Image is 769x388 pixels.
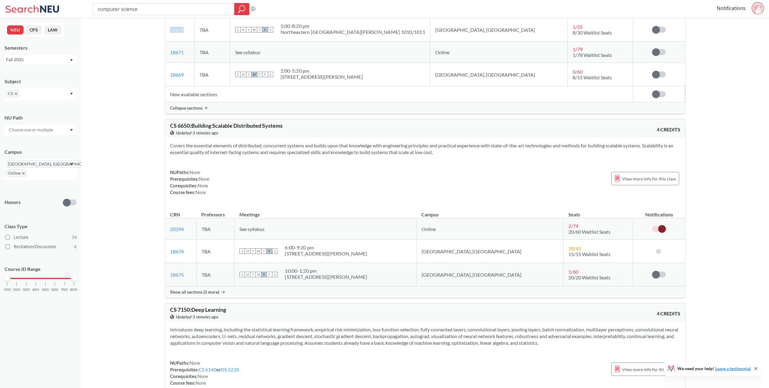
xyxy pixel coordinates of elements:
[245,272,250,277] span: M
[4,288,11,291] span: 1000
[23,288,30,291] span: 3000
[42,288,49,291] span: 5000
[416,263,563,286] td: [GEOGRAPHIC_DATA], [GEOGRAPHIC_DATA]
[165,86,633,102] td: New available sections
[170,49,184,55] a: 18671
[165,102,685,114] div: Collapse sections
[6,126,57,133] input: Choose one or multiple
[170,27,184,33] a: 18672
[430,18,567,41] td: [GEOGRAPHIC_DATA], [GEOGRAPHIC_DATA]
[235,49,260,55] span: See syllabus
[176,130,219,136] span: Updated 3 minutes ago
[5,266,77,273] p: Course ID Range
[5,44,77,51] div: Semesters
[190,360,201,366] span: None
[61,288,68,291] span: 7000
[657,126,680,133] span: 4 CREDITS
[257,72,262,77] span: T
[257,27,262,32] span: T
[72,234,77,241] span: 34
[6,160,102,168] span: [GEOGRAPHIC_DATA], [GEOGRAPHIC_DATA]X to remove pill
[6,169,27,177] span: OnlineX to remove pill
[5,243,77,251] label: Recitation/Discussion
[235,27,241,32] span: S
[285,245,367,251] div: 6:00 - 9:20 pm
[196,218,235,240] td: TBA
[32,288,39,291] span: 4000
[573,24,583,30] span: 1 / 55
[13,288,20,291] span: 2000
[70,129,73,131] svg: Dropdown arrow
[245,248,250,254] span: M
[568,245,581,251] span: 28 / 45
[26,25,42,35] button: CPS
[170,142,680,156] section: Covers the essential elements of distributed, concurrent systems and builds upon that knowledge w...
[5,199,21,206] p: Honors
[5,159,77,180] div: [GEOGRAPHIC_DATA], [GEOGRAPHIC_DATA]X to remove pillOnlineX to remove pillDropdown arrow
[5,125,77,135] div: Dropdown arrow
[239,248,245,254] span: S
[573,69,583,74] span: 0 / 60
[5,78,77,85] div: Subject
[267,272,272,277] span: F
[717,5,746,12] a: Notifications
[250,272,256,277] span: T
[196,189,206,195] span: None
[272,248,278,254] span: S
[256,272,261,277] span: W
[5,233,77,241] label: Lecture
[221,367,239,372] a: DS 5220
[6,56,69,63] div: Fall 2025
[573,30,612,35] span: 8/30 Waitlist Seats
[281,29,425,35] div: Northeastern [GEOGRAPHIC_DATA][PERSON_NAME] 1010/1011
[51,288,58,291] span: 6000
[568,269,578,275] span: 1 / 60
[261,272,267,277] span: T
[170,105,202,111] span: Collapse sections
[573,52,612,58] span: 1/78 Waitlist Seats
[268,72,273,77] span: S
[622,175,676,182] span: View more info for this class
[568,251,610,257] span: 15/15 Waitlist Seats
[715,366,751,371] a: Leave a testimonial
[238,5,245,13] svg: magnifying glass
[285,268,367,274] div: 10:00 - 1:20 pm
[261,248,267,254] span: T
[165,286,685,298] div: Show all sections (2 more)
[416,218,563,240] td: Online
[170,326,680,346] section: Introduces deep learning, including the statistical learning framework, empirical risk minimizati...
[170,226,184,232] a: 20294
[196,380,206,386] span: None
[234,3,249,15] div: magnifying glass
[74,243,77,250] span: 6
[239,226,265,232] span: See syllabus
[262,27,268,32] span: F
[416,205,563,218] th: Campus
[430,63,567,86] td: [GEOGRAPHIC_DATA], [GEOGRAPHIC_DATA]
[272,272,278,277] span: S
[7,25,24,35] button: NEU
[573,46,583,52] span: 1 / 79
[170,72,184,77] a: 18669
[235,205,416,218] th: Meetings
[6,90,19,97] span: CSX to remove pill
[97,4,230,14] input: Class, professor, course number, "phrase"
[170,169,210,196] div: NUPaths: Prerequisites: Corequisites: Course fees:
[267,248,272,254] span: F
[568,229,610,235] span: 20/60 Waitlist Seats
[44,25,61,35] button: LAW
[70,288,77,291] span: 8000
[170,360,239,386] div: NUPaths: Prerequisites: or Corequisites: Course fees:
[170,122,283,129] span: CS 6650 : Building Scalable Distributed Systems
[170,272,184,278] a: 18675
[239,272,245,277] span: S
[256,248,261,254] span: W
[564,205,633,218] th: Seats
[5,55,77,64] div: Fall 2025Dropdown arrow
[199,367,217,372] a: CS 6140
[5,88,77,101] div: CSX to remove pillDropdown arrow
[246,72,251,77] span: T
[657,310,680,317] span: 4 CREDITS
[196,205,235,218] th: Professors
[568,223,578,229] span: 2 / 79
